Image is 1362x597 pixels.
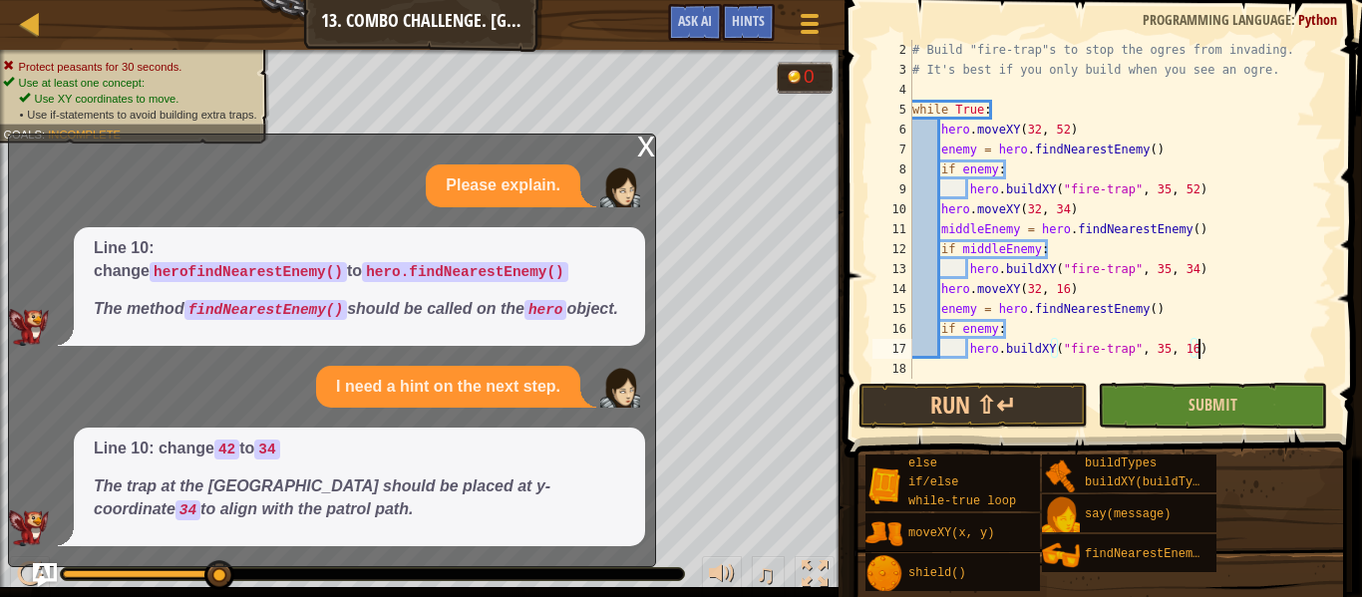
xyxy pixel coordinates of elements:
code: herofindNearestEnemy() [150,262,347,282]
span: say(message) [1085,507,1171,521]
span: while-true loop [908,494,1016,508]
div: 16 [872,319,912,339]
div: 2 [872,40,912,60]
code: hero.findNearestEnemy() [362,262,568,282]
button: Ask AI [33,563,57,587]
img: portrait.png [1042,456,1080,494]
li: Use XY coordinates to move. [19,91,256,107]
p: I need a hint on the next step. [336,376,560,399]
div: 11 [872,219,912,239]
img: AI [9,510,49,546]
div: 3 [872,60,912,80]
code: 34 [175,500,200,520]
div: 18 [872,359,912,379]
div: 4 [872,80,912,100]
span: Goals [3,128,42,141]
p: Please explain. [446,174,560,197]
span: Incomplete [48,128,121,141]
div: 13 [872,259,912,279]
img: portrait.png [865,515,903,553]
em: The trap at the [GEOGRAPHIC_DATA] should be placed at y-coordinate to align with the patrol path. [94,477,550,517]
button: Show game menu [785,4,835,51]
div: 9 [872,179,912,199]
div: 8 [872,159,912,179]
div: 0 [804,67,824,86]
img: portrait.png [865,555,903,593]
span: ♫ [756,559,776,589]
div: x [637,135,655,154]
span: Ask AI [678,11,712,30]
button: Adjust volume [702,556,742,597]
span: shield() [908,566,966,580]
span: Protect peasants for 30 seconds. [19,60,182,73]
span: buildXY(buildType, x, y) [1085,475,1257,489]
img: portrait.png [865,466,903,504]
div: Team 'humans' has 0 gold. [777,62,834,94]
em: The method should be called on the object. [94,300,618,317]
button: Submit [1098,383,1327,429]
li: Protect peasants for 30 seconds. [3,59,256,75]
p: Line 10: change to [94,237,625,283]
i: • [19,108,23,121]
img: portrait.png [1042,536,1080,574]
img: Player [600,368,640,408]
div: 6 [872,120,912,140]
div: 17 [872,339,912,359]
div: 15 [872,299,912,319]
span: Python [1298,10,1337,29]
button: Ask AI [668,4,722,41]
li: Use if-statements to avoid building extra traps. [19,107,256,123]
li: Use at least one concept: [3,75,256,91]
span: Programming language [1143,10,1291,29]
span: Use at least one concept: [19,76,145,89]
span: if/else [908,475,958,489]
span: Hints [732,11,765,30]
code: findNearestEnemy() [184,300,347,320]
span: Submit [1189,394,1237,416]
span: findNearestEnemy() [1085,547,1214,561]
div: 5 [872,100,912,120]
img: portrait.png [1042,496,1080,534]
div: 12 [872,239,912,259]
code: 34 [254,440,279,459]
div: 10 [872,199,912,219]
span: moveXY(x, y) [908,526,994,540]
button: Run ⇧↵ [858,383,1088,429]
div: 14 [872,279,912,299]
p: Line 10: change to [94,438,625,460]
button: Ctrl + P: Play [10,556,50,597]
button: Toggle fullscreen [795,556,835,597]
code: 42 [214,440,239,459]
span: else [908,456,937,470]
span: buildTypes [1085,456,1157,470]
span: Use XY coordinates to move. [35,92,179,105]
img: AI [9,309,49,345]
span: Use if-statements to avoid building extra traps. [27,108,256,121]
span: : [1291,10,1298,29]
button: ♫ [752,556,786,597]
img: Player [600,167,640,207]
span: : [42,128,48,141]
code: hero [524,300,567,320]
div: 7 [872,140,912,159]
